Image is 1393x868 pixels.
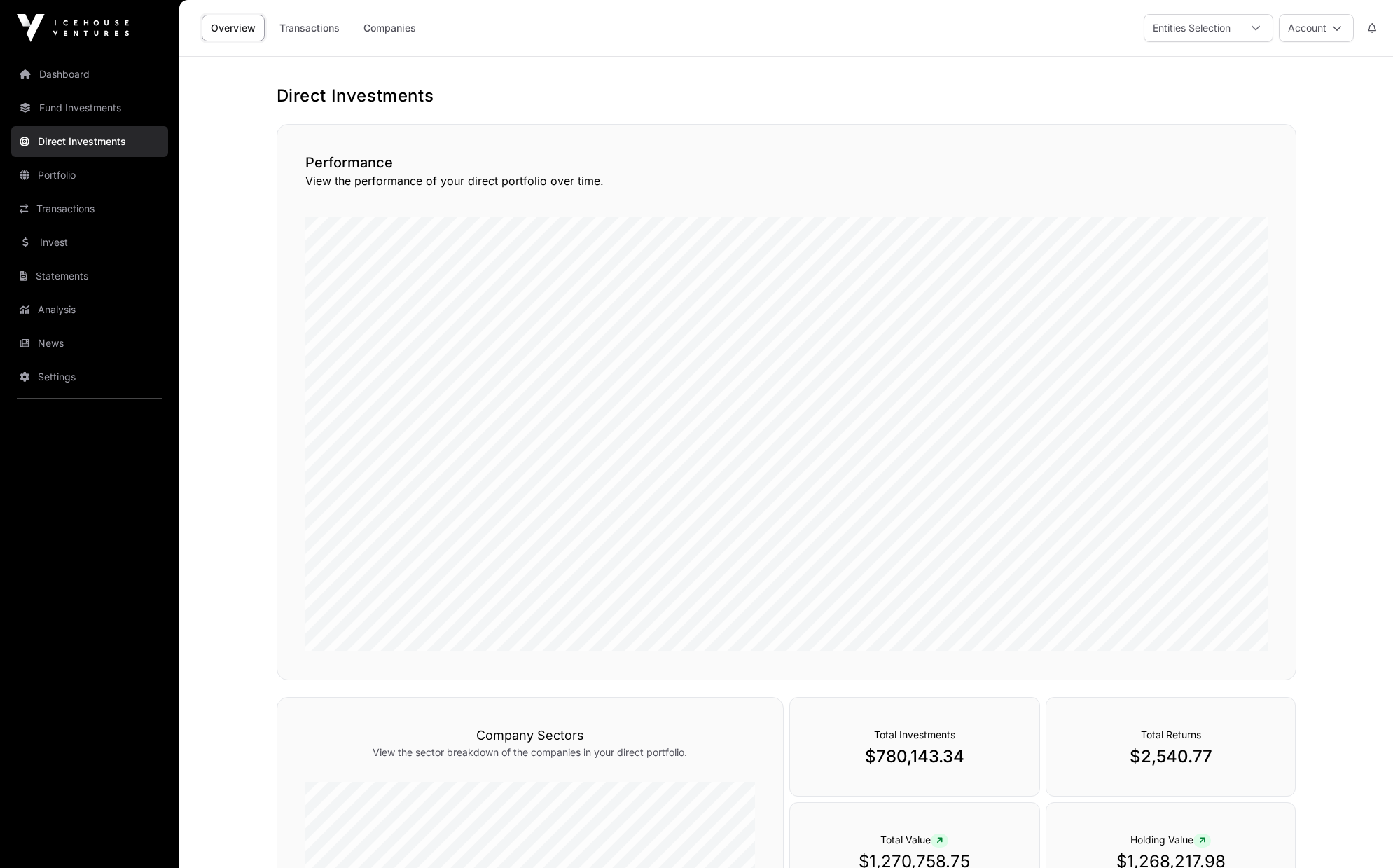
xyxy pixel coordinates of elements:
a: Settings [11,361,168,392]
a: News [11,328,168,359]
a: Transactions [270,15,349,41]
a: Invest [11,227,168,258]
iframe: Chat Widget [1323,801,1393,868]
a: Direct Investments [11,126,168,157]
span: Total Investments [874,729,955,740]
img: Icehouse Ventures Logo [17,14,129,42]
a: Overview [202,15,265,41]
a: Portfolio [11,160,168,191]
div: Entities Selection [1144,15,1239,41]
p: View the sector breakdown of the companies in your direct portfolio. [305,745,755,759]
h3: Company Sectors [305,726,755,745]
p: $2,540.77 [1074,745,1268,768]
a: Fund Investments [11,92,168,123]
span: Total Value [880,834,948,846]
a: Companies [354,15,425,41]
a: Dashboard [11,59,168,90]
span: Holding Value [1130,834,1211,846]
button: Account [1279,14,1354,42]
p: $780,143.34 [818,745,1011,768]
h1: Direct Investments [277,85,1296,107]
span: Total Returns [1141,729,1201,740]
a: Analysis [11,294,168,325]
a: Statements [11,261,168,291]
a: Transactions [11,193,168,224]
p: View the performance of your direct portfolio over time. [305,172,1268,189]
h2: Performance [305,153,1268,172]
